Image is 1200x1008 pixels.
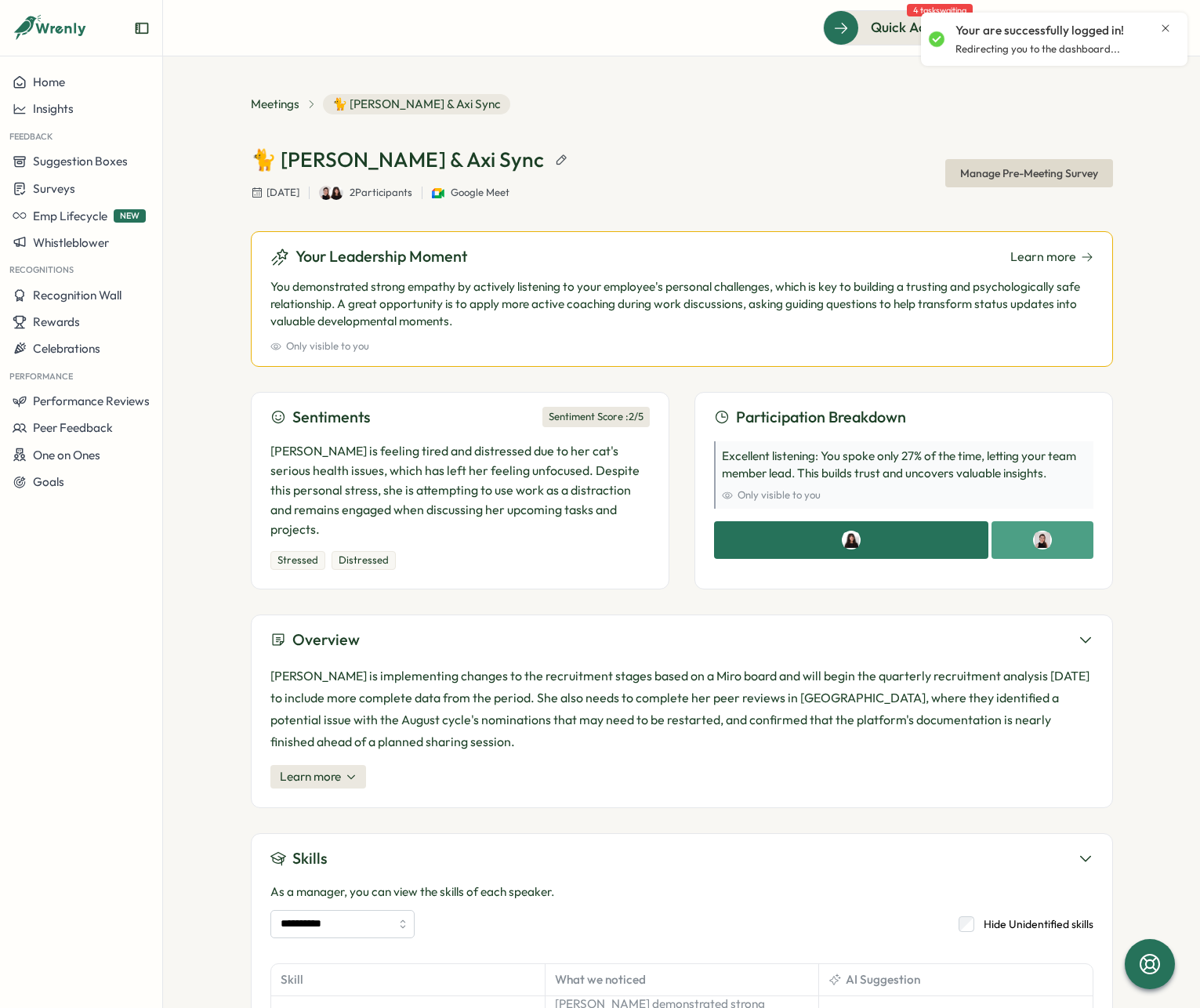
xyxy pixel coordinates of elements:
[1035,532,1050,548] img: Axi Molnar
[843,532,859,548] img: Kelly Rosa
[714,441,1093,509] div: Excellent listening: You spoke only 27% of the time, letting your team member lead. This builds t...
[945,159,1113,187] button: Manage Pre-Meeting Survey
[960,160,1098,187] span: Manage Pre-Meeting Survey
[736,405,906,430] h3: Participation Breakdown
[33,235,109,250] span: Whistleblower
[280,768,341,785] span: Learn more
[33,208,107,223] span: Emp Lifecycle
[114,209,146,223] span: NEW
[270,551,650,570] div: Categories
[270,765,366,789] button: Learn more
[350,186,412,200] p: 2 Participants
[292,628,360,652] h3: Overview
[992,521,1093,559] div: Axi Molnar
[295,245,467,269] h3: Your Leadership Moment
[270,665,1093,752] p: [PERSON_NAME] is implementing changes to the recruitment stages based on a Miro board and will be...
[871,17,956,38] span: Quick Actions
[714,521,988,559] div: Kelly Rosa
[955,42,1120,56] p: Redirecting you to the dashboard...
[270,883,1093,901] p: As a manager, you can view the skills of each speaker.
[329,186,343,200] img: Kelly Rosa
[907,4,973,16] span: 4 tasks waiting
[542,407,650,427] div: Sentiment Score : 2 /5
[251,96,299,113] a: Meetings
[846,971,920,988] span: AI Suggestion
[738,488,821,502] span: Only visible to you
[974,916,1093,932] label: Hide Unidentified skills
[1010,247,1093,267] a: Learn more
[823,10,979,45] button: Quick Actions
[134,20,150,36] button: Expand sidebar
[33,181,75,196] span: Surveys
[333,186,347,200] a: Kelly Rosa
[33,154,128,169] span: Suggestion Boxes
[270,278,1093,330] p: You demonstrated strong empathy by actively listening to your employee's personal challenges, whi...
[270,551,325,570] div: Stressed
[33,341,100,356] span: Celebrations
[33,288,121,303] span: Recognition Wall
[292,405,371,430] h3: Sentiments
[319,186,333,200] img: Axi Molnar
[955,22,1124,39] p: Your are successfully logged in!
[271,964,546,995] div: Skill
[33,74,65,89] span: Home
[33,474,64,489] span: Goals
[323,94,510,114] span: 🐈 [PERSON_NAME] & Axi Sync
[33,393,150,408] span: Performance Reviews
[266,186,299,200] span: [DATE]
[292,847,328,871] h3: Skills
[1159,22,1172,34] button: Close notification
[251,146,544,173] h1: 🐈 [PERSON_NAME] & Axi Sync
[33,101,74,116] span: Insights
[1010,247,1076,267] span: Learn more
[286,339,369,354] span: Only visible to you
[451,186,509,200] span: Google Meet
[33,448,100,462] span: One on Ones
[546,964,819,995] div: What we noticed
[332,551,396,570] div: Distressed
[33,314,80,329] span: Rewards
[270,441,650,538] p: [PERSON_NAME] is feeling tired and distressed due to her cat's serious health issues, which has l...
[33,420,113,435] span: Peer Feedback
